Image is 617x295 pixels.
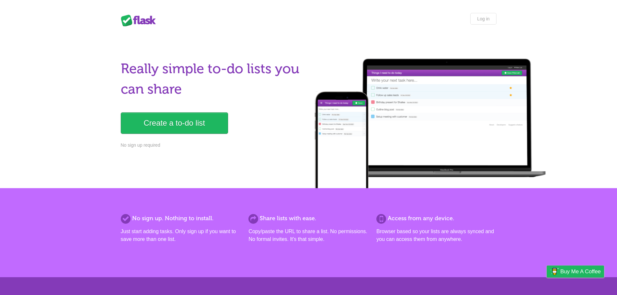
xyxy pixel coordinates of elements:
h2: Access from any device. [376,214,496,223]
span: Buy me a coffee [560,266,601,277]
p: Browser based so your lists are always synced and you can access them from anywhere. [376,228,496,243]
img: Buy me a coffee [550,266,559,277]
h2: Share lists with ease. [248,214,368,223]
a: Buy me a coffee [547,266,604,278]
p: No sign up required [121,142,305,149]
a: Log in [470,13,496,25]
h2: No sign up. Nothing to install. [121,214,241,223]
p: Copy/paste the URL to share a list. No permissions. No formal invites. It's that simple. [248,228,368,243]
p: Just start adding tasks. Only sign up if you want to save more than one list. [121,228,241,243]
div: Flask Lists [121,15,160,26]
a: Create a to-do list [121,112,228,134]
h1: Really simple to-do lists you can share [121,59,305,99]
